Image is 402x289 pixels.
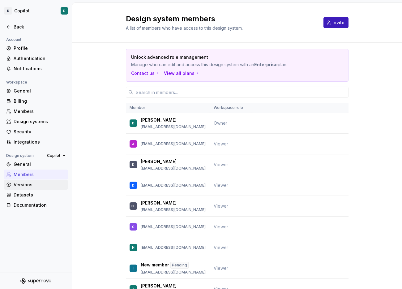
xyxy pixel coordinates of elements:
[131,54,300,60] p: Unlock advanced role management
[4,43,68,53] a: Profile
[4,152,36,159] div: Design system
[4,127,68,137] a: Security
[4,22,68,32] a: Back
[14,129,66,135] div: Security
[214,141,228,146] span: Viewer
[141,124,206,129] p: [EMAIL_ADDRESS][DOMAIN_NAME]
[214,224,228,229] span: Viewer
[14,45,66,51] div: Profile
[170,262,189,269] div: Pending
[14,202,66,208] div: Documentation
[132,141,135,147] div: A
[4,79,30,86] div: Workspace
[131,62,300,68] p: Manage who can edit and access this design system with an plan.
[141,183,206,188] p: [EMAIL_ADDRESS][DOMAIN_NAME]
[4,200,68,210] a: Documentation
[164,70,200,76] button: View all plans
[132,224,135,230] div: G
[4,137,68,147] a: Integrations
[131,70,160,76] a: Contact us
[214,265,228,271] span: Viewer
[132,120,135,126] div: D
[214,203,228,209] span: Viewer
[254,62,278,67] b: Enterprise
[133,265,134,271] div: I
[4,7,12,15] div: D
[126,14,316,24] h2: Design system members
[4,117,68,127] a: Design systems
[4,36,24,43] div: Account
[14,108,66,114] div: Members
[14,119,66,125] div: Design systems
[141,158,177,165] p: [PERSON_NAME]
[126,103,210,113] th: Member
[323,17,349,28] button: Invite
[14,182,66,188] div: Versions
[14,139,66,145] div: Integrations
[63,8,66,13] div: D
[131,203,135,209] div: EL
[4,190,68,200] a: Datasets
[132,182,135,188] div: D
[141,224,206,229] p: [EMAIL_ADDRESS][DOMAIN_NAME]
[214,183,228,188] span: Viewer
[14,66,66,72] div: Notifications
[14,24,66,30] div: Back
[141,245,206,250] p: [EMAIL_ADDRESS][DOMAIN_NAME]
[126,25,243,31] span: A list of members who have access to this design system.
[14,55,66,62] div: Authentication
[141,117,177,123] p: [PERSON_NAME]
[14,88,66,94] div: General
[141,166,206,171] p: [EMAIL_ADDRESS][DOMAIN_NAME]
[14,8,30,14] div: Copilot
[1,4,71,18] button: DCopilotD
[47,153,60,158] span: Copilot
[4,170,68,179] a: Members
[4,54,68,63] a: Authentication
[214,162,228,167] span: Viewer
[141,207,206,212] p: [EMAIL_ADDRESS][DOMAIN_NAME]
[4,106,68,116] a: Members
[132,244,135,251] div: H
[141,262,169,269] p: New member
[14,161,66,167] div: General
[4,86,68,96] a: General
[332,19,344,26] span: Invite
[4,180,68,190] a: Versions
[4,96,68,106] a: Billing
[210,103,251,113] th: Workspace role
[141,200,177,206] p: [PERSON_NAME]
[141,270,206,275] p: [EMAIL_ADDRESS][DOMAIN_NAME]
[20,278,51,284] svg: Supernova Logo
[132,162,135,168] div: D
[133,87,349,98] input: Search in members...
[4,64,68,74] a: Notifications
[14,171,66,178] div: Members
[214,120,227,126] span: Owner
[14,98,66,104] div: Billing
[141,283,177,289] p: [PERSON_NAME]
[141,141,206,146] p: [EMAIL_ADDRESS][DOMAIN_NAME]
[14,192,66,198] div: Datasets
[4,159,68,169] a: General
[214,245,228,250] span: Viewer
